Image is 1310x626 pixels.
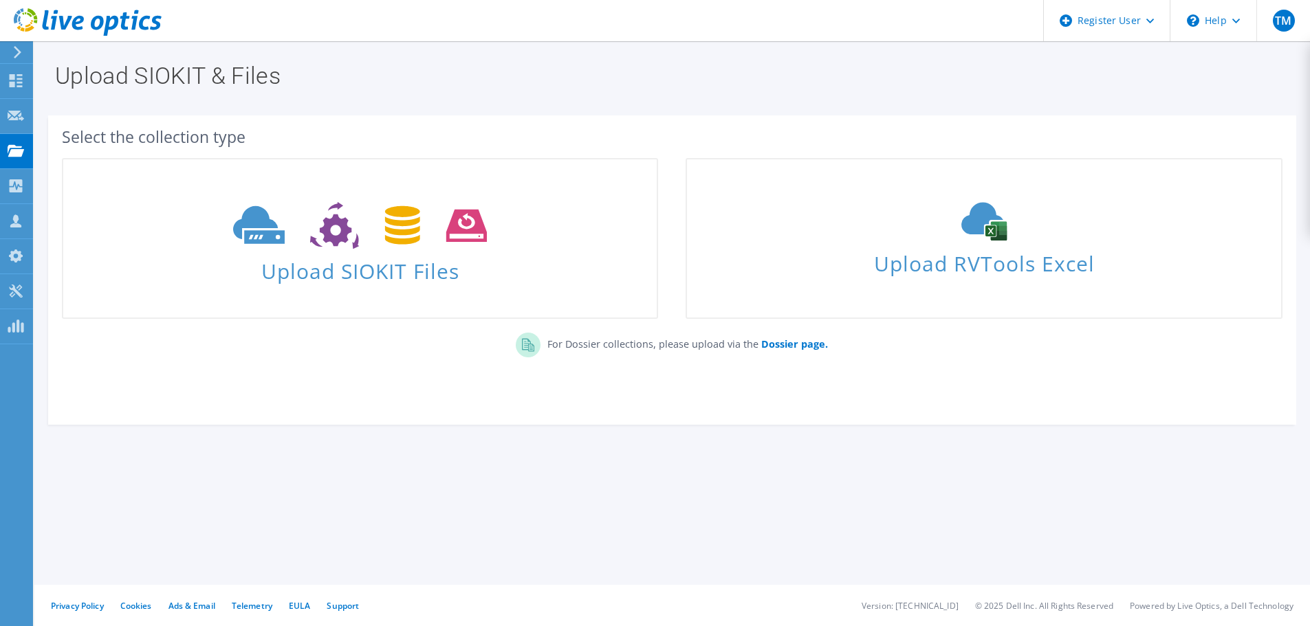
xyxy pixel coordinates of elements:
[289,600,310,612] a: EULA
[232,600,272,612] a: Telemetry
[758,337,828,350] a: Dossier page.
[1273,10,1295,32] span: TM
[327,600,359,612] a: Support
[761,337,828,350] b: Dossier page.
[62,129,1282,144] div: Select the collection type
[686,158,1282,319] a: Upload RVTools Excel
[51,600,104,612] a: Privacy Policy
[168,600,215,612] a: Ads & Email
[687,245,1280,275] span: Upload RVTools Excel
[62,158,658,319] a: Upload SIOKIT Files
[63,252,657,282] span: Upload SIOKIT Files
[1187,14,1199,27] svg: \n
[862,600,959,612] li: Version: [TECHNICAL_ID]
[541,333,828,352] p: For Dossier collections, please upload via the
[1130,600,1293,612] li: Powered by Live Optics, a Dell Technology
[975,600,1113,612] li: © 2025 Dell Inc. All Rights Reserved
[120,600,152,612] a: Cookies
[55,64,1282,87] h1: Upload SIOKIT & Files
